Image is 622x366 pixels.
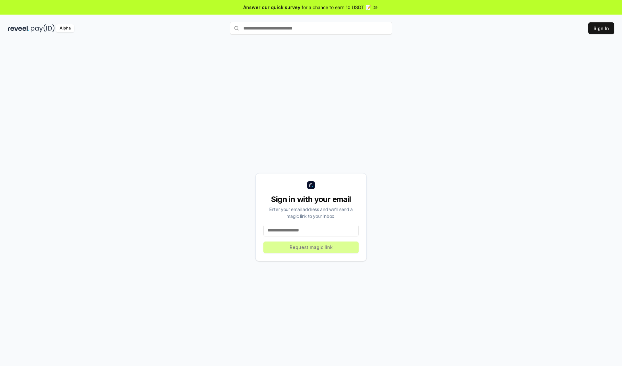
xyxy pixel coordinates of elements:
div: Enter your email address and we’ll send a magic link to your inbox. [263,206,359,219]
div: Sign in with your email [263,194,359,205]
span: for a chance to earn 10 USDT 📝 [302,4,371,11]
span: Answer our quick survey [243,4,300,11]
button: Sign In [588,22,614,34]
img: logo_small [307,181,315,189]
img: pay_id [31,24,55,32]
img: reveel_dark [8,24,29,32]
div: Alpha [56,24,74,32]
